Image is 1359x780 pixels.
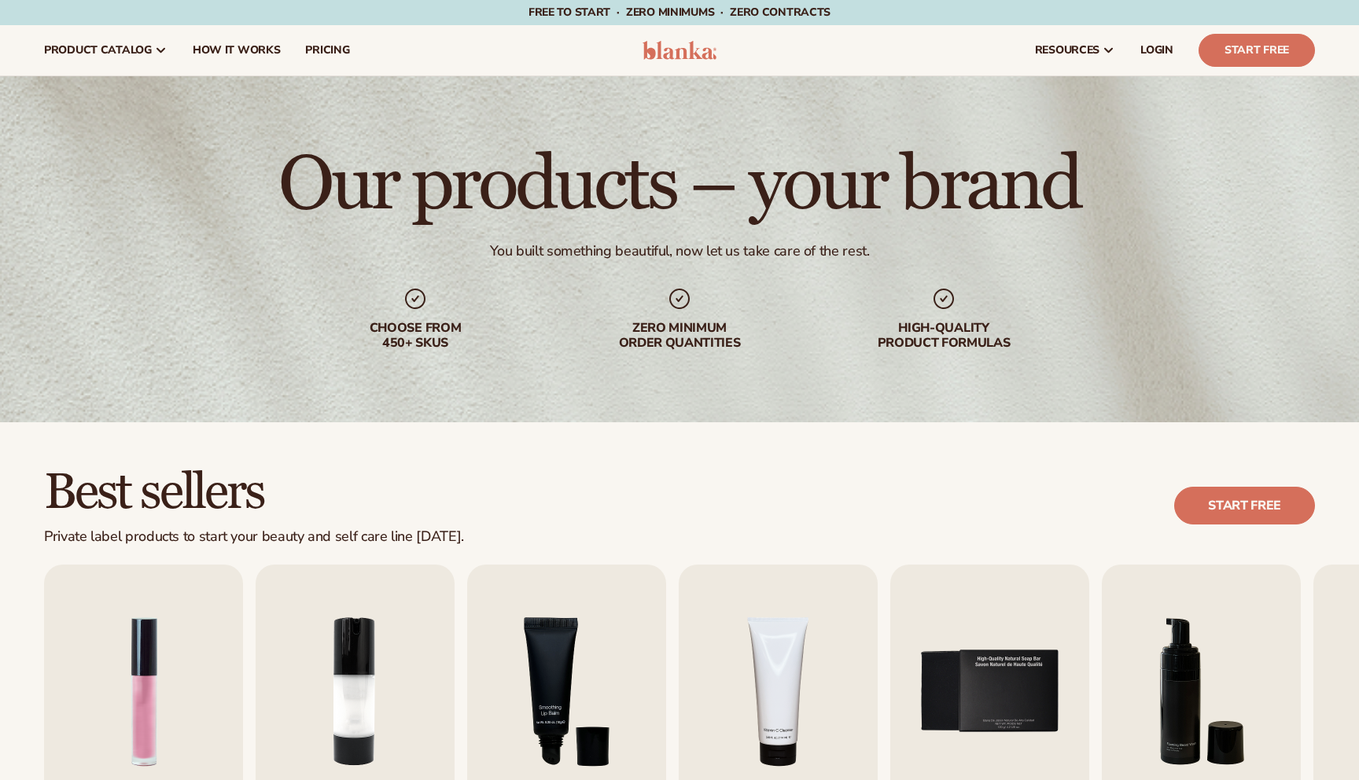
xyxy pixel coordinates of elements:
[293,25,362,75] a: pricing
[1199,34,1315,67] a: Start Free
[1035,44,1099,57] span: resources
[1128,25,1186,75] a: LOGIN
[490,242,870,260] div: You built something beautiful, now let us take care of the rest.
[843,321,1044,351] div: High-quality product formulas
[528,5,830,20] span: Free to start · ZERO minimums · ZERO contracts
[44,466,464,519] h2: Best sellers
[579,321,780,351] div: Zero minimum order quantities
[305,44,349,57] span: pricing
[44,44,152,57] span: product catalog
[1022,25,1128,75] a: resources
[44,528,464,546] div: Private label products to start your beauty and self care line [DATE].
[180,25,293,75] a: How It Works
[278,148,1080,223] h1: Our products – your brand
[315,321,516,351] div: Choose from 450+ Skus
[1174,487,1315,524] a: Start free
[193,44,281,57] span: How It Works
[1140,44,1173,57] span: LOGIN
[31,25,180,75] a: product catalog
[643,41,717,60] img: logo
